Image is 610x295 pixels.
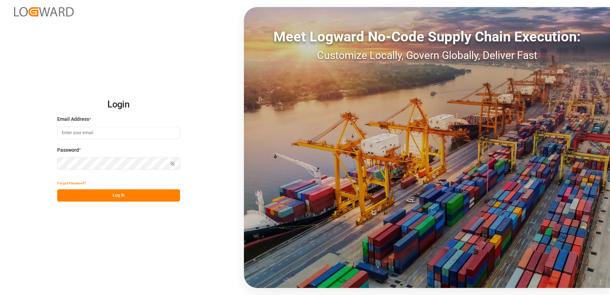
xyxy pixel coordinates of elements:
[57,146,79,154] span: Password
[244,26,610,47] div: Meet Logward No-Code Supply Chain Execution:
[57,93,180,116] h2: Login
[57,116,89,123] span: Email Address
[57,189,180,202] button: Log In
[244,47,610,63] div: Customize Locally, Govern Globally, Deliver Fast
[14,7,74,17] img: Logward_new_orange.png
[57,177,86,189] button: Forgot Password?
[57,127,180,139] input: Enter your email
